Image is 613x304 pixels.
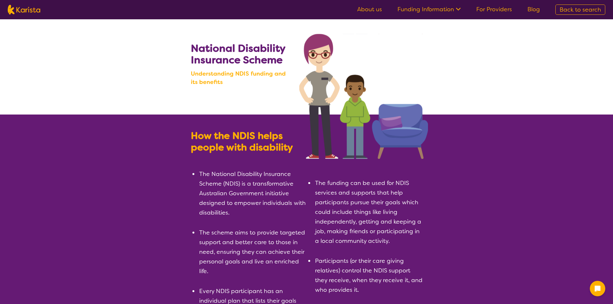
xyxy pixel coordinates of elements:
img: Karista logo [8,5,40,14]
b: How the NDIS helps people with disability [191,129,293,154]
a: For Providers [476,5,512,13]
li: Participants (or their care giving relatives) control the NDIS support they receive, when they re... [314,256,423,295]
a: Funding Information [397,5,461,13]
a: Back to search [555,5,605,15]
li: The National Disability Insurance Scheme (NDIS) is a transformative Australian Government initiat... [199,169,307,217]
li: The scheme aims to provide targeted support and better care to those in need, ensuring they can a... [199,228,307,276]
a: About us [357,5,382,13]
a: Blog [527,5,540,13]
span: Back to search [560,6,601,14]
b: Understanding NDIS funding and its benefits [191,69,293,86]
li: The funding can be used for NDIS services and supports that help participants pursue their goals ... [314,178,423,246]
b: National Disability Insurance Scheme [191,41,285,67]
img: Search NDIS services with Karista [299,34,428,159]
